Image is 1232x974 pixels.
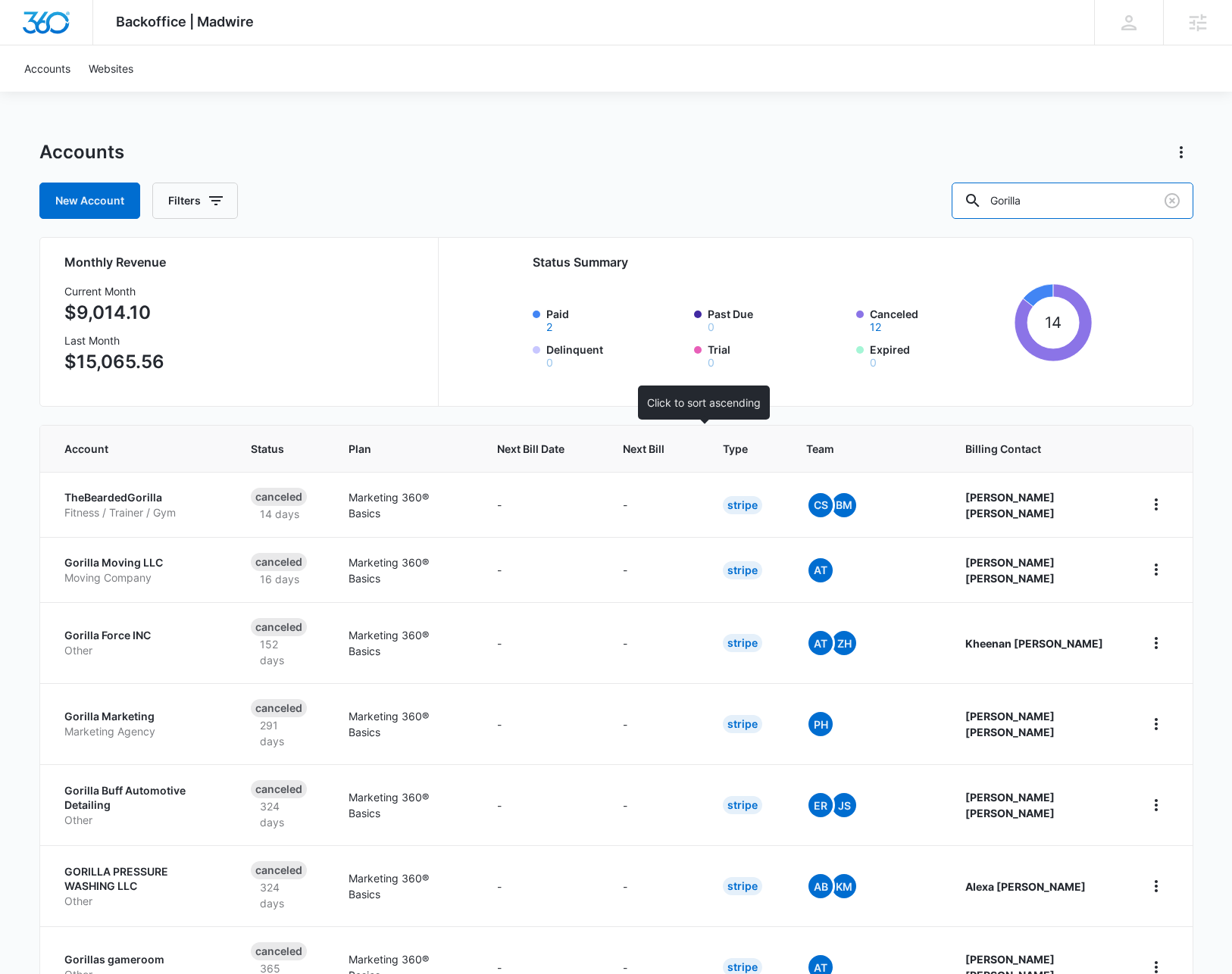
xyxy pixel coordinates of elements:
div: Stripe [723,877,762,895]
td: - [479,602,605,683]
div: Canceled [251,699,307,717]
h1: Accounts [39,141,124,164]
div: Canceled [251,861,307,879]
button: home [1144,492,1168,517]
p: 14 days [251,506,308,522]
input: Search [952,183,1193,219]
a: TheBeardedGorillaFitness / Trainer / Gym [64,490,214,520]
button: Clear [1160,189,1184,213]
div: Canceled [251,942,307,960]
p: Marketing 360® Basics [349,708,461,740]
span: CS [808,493,833,517]
span: ER [808,793,833,817]
a: Websites [80,45,142,92]
h2: Monthly Revenue [64,253,420,271]
button: Paid [546,322,552,332]
div: Click to sort ascending [638,386,770,420]
button: Filters [152,183,238,219]
p: 291 days [251,717,312,749]
strong: Kheenan [PERSON_NAME] [965,637,1103,650]
span: PH [808,712,833,736]
span: ZH [832,631,856,655]
button: home [1144,631,1168,655]
h3: Current Month [64,283,164,299]
p: Other [64,643,214,658]
p: $9,014.10 [64,299,164,326]
h3: Last Month [64,332,164,348]
strong: [PERSON_NAME] [PERSON_NAME] [965,710,1055,738]
label: Delinquent [546,342,686,368]
span: Next Bill Date [497,441,564,457]
p: Gorilla Marketing [64,709,214,724]
a: Gorilla Buff Automotive DetailingOther [64,783,214,828]
a: GORILLA PRESSURE WASHING LLCOther [64,864,214,909]
p: GORILLA PRESSURE WASHING LLC [64,864,214,894]
strong: Alexa [PERSON_NAME] [965,880,1086,893]
p: Marketing 360® Basics [349,870,461,902]
tspan: 14 [1045,313,1062,332]
a: Gorilla MarketingMarketing Agency [64,709,214,738]
div: Stripe [723,796,762,814]
span: Billing Contact [965,441,1107,457]
label: Trial [708,342,847,368]
h2: Status Summary [533,253,1093,271]
td: - [605,537,705,602]
p: Marketing 360® Basics [349,789,461,821]
label: Past Due [708,306,847,332]
button: Canceled [870,322,881,332]
td: - [605,845,705,926]
strong: [PERSON_NAME] [PERSON_NAME] [965,491,1055,520]
button: Actions [1169,140,1193,164]
span: Type [723,441,748,457]
a: New Account [39,183,140,219]
button: home [1144,874,1168,898]
label: Paid [546,306,686,332]
span: Account [64,441,192,457]
div: Stripe [723,561,762,579]
div: Stripe [723,496,762,514]
p: Gorilla Force INC [64,628,214,643]
a: Gorilla Force INCOther [64,628,214,657]
div: Stripe [723,634,762,652]
span: AB [808,874,833,898]
p: Marketing 360® Basics [349,627,461,659]
div: Canceled [251,780,307,798]
p: Fitness / Trainer / Gym [64,505,214,520]
p: Marketing Agency [64,724,214,739]
p: 152 days [251,636,312,668]
div: Canceled [251,488,307,506]
span: At [808,558,833,582]
td: - [479,537,605,602]
p: $15,065.56 [64,348,164,376]
span: Team [806,441,907,457]
span: At [808,631,833,655]
p: Other [64,894,214,909]
button: home [1144,712,1168,736]
p: 16 days [251,571,308,587]
p: Marketing 360® Basics [349,489,461,521]
div: Canceled [251,553,307,571]
label: Canceled [870,306,1009,332]
button: home [1144,793,1168,817]
p: Other [64,813,214,828]
td: - [479,764,605,845]
p: Moving Company [64,570,214,585]
p: Gorilla Moving LLC [64,555,214,570]
div: Stripe [723,715,762,733]
span: BM [832,493,856,517]
div: Canceled [251,618,307,636]
p: 324 days [251,798,312,830]
button: home [1144,557,1168,582]
p: Gorilla Buff Automotive Detailing [64,783,214,813]
td: - [605,683,705,764]
strong: [PERSON_NAME] [PERSON_NAME] [965,556,1055,585]
span: Plan [349,441,461,457]
a: Accounts [15,45,80,92]
span: Status [251,441,290,457]
span: KM [832,874,856,898]
span: Next Bill [623,441,664,457]
span: JS [832,793,856,817]
p: Gorillas gameroom [64,952,214,967]
td: - [479,472,605,537]
td: - [605,602,705,683]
